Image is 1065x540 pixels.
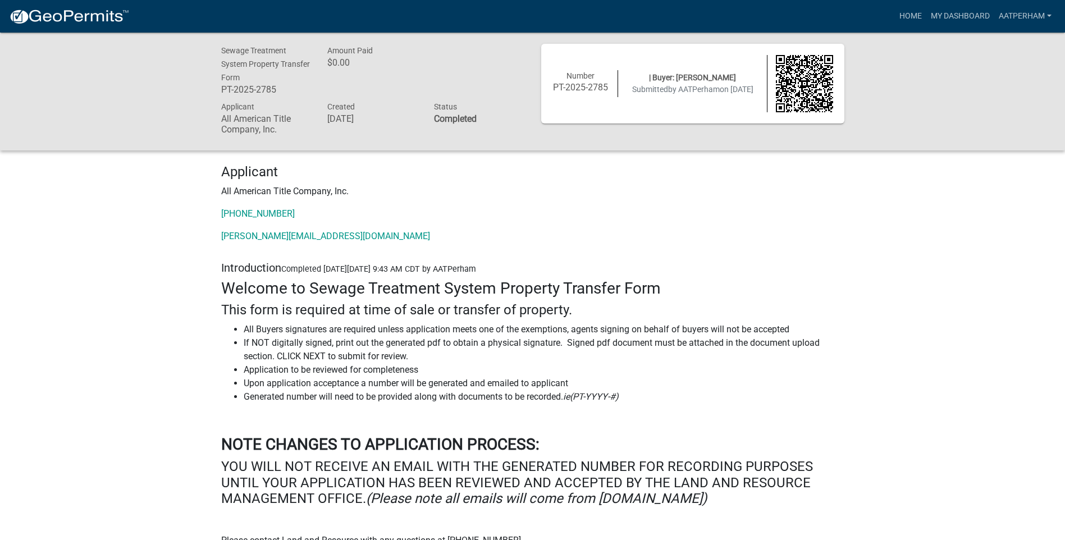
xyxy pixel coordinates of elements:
a: My Dashboard [926,6,994,27]
i: ie(PT-YYYY-#) [563,391,619,402]
a: [PHONE_NUMBER] [221,208,295,219]
li: Generated number will need to be provided along with documents to be recorded. [244,390,844,404]
a: Home [895,6,926,27]
h4: YOU WILL NOT RECEIVE AN EMAIL WITH THE GENERATED NUMBER FOR RECORDING PURPOSES UNTIL YOUR APPLICA... [221,459,844,507]
h6: [DATE] [327,113,417,124]
li: Application to be reviewed for completeness [244,363,844,377]
strong: NOTE CHANGES TO APPLICATION PROCESS: [221,435,540,454]
li: If NOT digitally signed, print out the generated pdf to obtain a physical signature. Signed pdf d... [244,336,844,363]
h6: $0.00 [327,57,417,68]
span: Applicant [221,102,254,111]
span: | Buyer: [PERSON_NAME] [649,73,736,82]
span: Sewage Treatment System Property Transfer Form [221,46,310,82]
h6: PT-2025-2785 [552,82,610,93]
img: QR code [776,55,833,112]
a: [PERSON_NAME][EMAIL_ADDRESS][DOMAIN_NAME] [221,231,430,241]
h6: PT-2025-2785 [221,84,311,95]
span: by AATPerham [668,85,720,94]
span: Submitted on [DATE] [632,85,753,94]
h5: Introduction [221,261,844,274]
p: All American Title Company, Inc. [221,185,844,198]
a: AATPerham [994,6,1056,27]
h3: Welcome to Sewage Treatment System Property Transfer Form [221,279,844,298]
span: Status [434,102,457,111]
h4: Applicant [221,164,844,180]
i: (Please note all emails will come from [DOMAIN_NAME]) [366,491,707,506]
h4: This form is required at time of sale or transfer of property. [221,302,844,318]
span: Completed [DATE][DATE] 9:43 AM CDT by AATPerham [281,264,476,274]
span: Number [566,71,595,80]
li: Upon application acceptance a number will be generated and emailed to applicant [244,377,844,390]
strong: Completed [434,113,477,124]
h6: All American Title Company, Inc. [221,113,311,135]
span: Created [327,102,355,111]
li: All Buyers signatures are required unless application meets one of the exemptions, agents signing... [244,323,844,336]
span: Amount Paid [327,46,373,55]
